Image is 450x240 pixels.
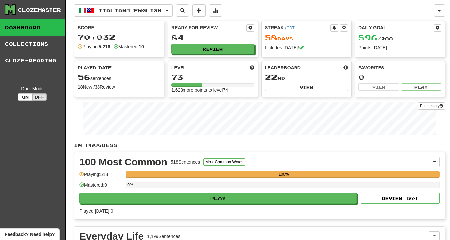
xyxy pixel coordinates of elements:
button: Search sentences [176,4,189,17]
div: 518 Sentences [171,159,200,165]
button: Off [32,93,47,101]
div: New / Review [78,84,161,90]
div: 84 [171,34,254,42]
div: sentences [78,73,161,82]
div: Clozemaster [18,7,61,13]
strong: 5,216 [99,44,110,49]
button: Italiano/English [74,4,173,17]
div: 100 Most Common [79,157,167,167]
span: 596 [358,33,377,42]
span: 58 [265,33,277,42]
button: Add sentence to collection [192,4,206,17]
div: Score [78,24,161,31]
div: Mastered: 0 [79,182,122,193]
a: (CDT) [285,26,295,30]
div: Includes [DATE]! [265,44,348,51]
div: Favorites [358,65,441,71]
div: Playing: 518 [79,171,122,182]
div: Points [DATE] [358,44,441,51]
button: Review (20) [361,193,440,204]
span: Open feedback widget [5,231,55,238]
p: In Progress [74,142,445,148]
div: 70,032 [78,33,161,41]
button: Most Common Words [203,158,245,166]
button: More stats [209,4,222,17]
button: On [18,93,33,101]
div: Streak [265,24,330,31]
div: nd [265,73,348,82]
span: This week in points, UTC [343,65,348,71]
div: 73 [171,73,254,81]
span: / 200 [358,36,393,41]
button: View [265,84,348,91]
div: Ready for Review [171,24,246,31]
button: View [358,83,399,91]
div: Daily Goal [358,24,434,32]
button: Play [79,193,357,204]
span: Leaderboard [265,65,301,71]
div: Dark Mode [5,85,60,92]
div: Playing: [78,43,110,50]
a: Full History [418,102,445,110]
strong: 38 [95,84,100,90]
div: 100% [127,171,440,178]
button: Review [171,44,254,54]
div: 1,623 more points to level 74 [171,87,254,93]
span: Score more points to level up [250,65,254,71]
span: Played [DATE]: 0 [79,208,113,214]
strong: 10 [139,44,144,49]
span: Level [171,65,186,71]
span: Italiano / English [98,8,162,13]
div: Day s [265,34,348,42]
strong: 18 [78,84,83,90]
span: 56 [78,72,90,82]
div: 0 [358,73,441,81]
span: 22 [265,72,277,82]
button: Play [401,83,442,91]
div: Mastered: [114,43,144,50]
span: Played [DATE] [78,65,113,71]
div: 1,199 Sentences [147,233,180,240]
